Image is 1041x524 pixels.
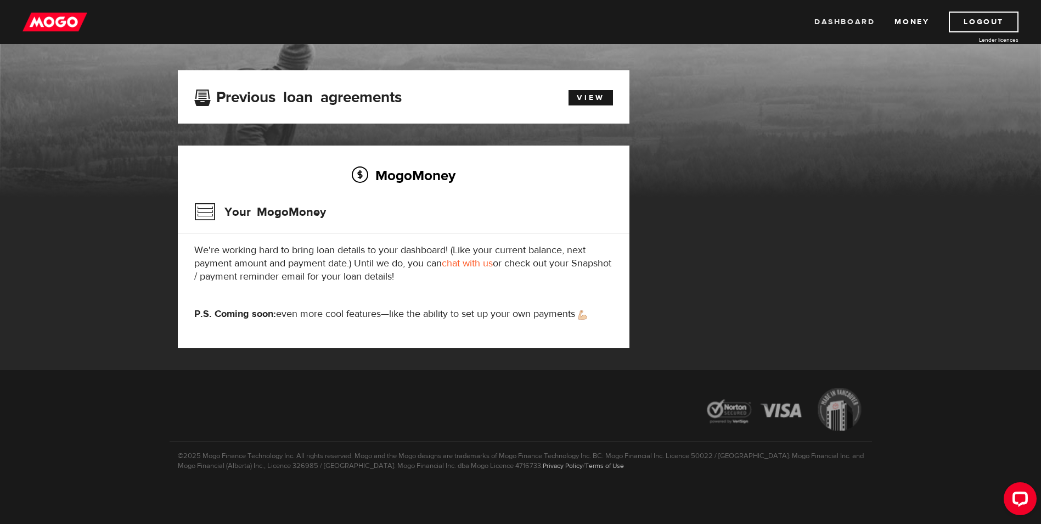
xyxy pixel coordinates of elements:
h3: Your MogoMoney [194,198,326,226]
a: Dashboard [814,12,875,32]
strong: P.S. Coming soon: [194,308,276,320]
img: mogo_logo-11ee424be714fa7cbb0f0f49df9e16ec.png [22,12,87,32]
a: chat with us [442,257,493,270]
p: ©2025 Mogo Finance Technology Inc. All rights reserved. Mogo and the Mogo designs are trademarks ... [170,442,872,471]
a: Lender licences [936,36,1019,44]
a: Terms of Use [585,461,624,470]
a: Logout [949,12,1019,32]
h3: Previous loan agreements [194,88,402,103]
p: We're working hard to bring loan details to your dashboard! (Like your current balance, next paym... [194,244,613,283]
iframe: LiveChat chat widget [995,478,1041,524]
h1: MogoMoney [178,23,864,46]
img: legal-icons-92a2ffecb4d32d839781d1b4e4802d7b.png [696,380,872,442]
img: strong arm emoji [578,310,587,320]
a: Money [894,12,929,32]
a: View [569,90,613,105]
p: even more cool features—like the ability to set up your own payments [194,308,613,321]
h2: MogoMoney [194,164,613,187]
a: Privacy Policy [543,461,583,470]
